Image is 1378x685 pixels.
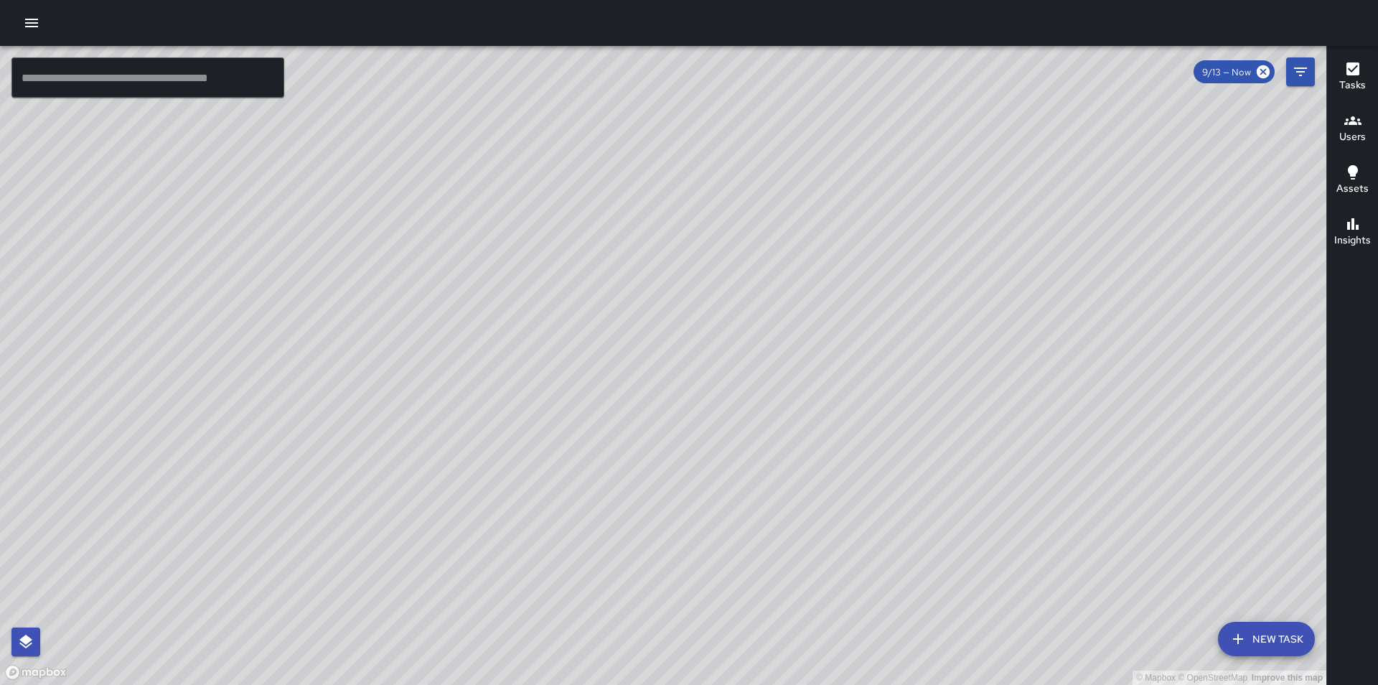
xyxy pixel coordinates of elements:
button: Assets [1327,155,1378,207]
h6: Insights [1334,233,1371,248]
div: 9/13 — Now [1194,60,1275,83]
button: New Task [1218,622,1315,656]
h6: Tasks [1339,78,1366,93]
button: Tasks [1327,52,1378,103]
button: Filters [1286,57,1315,86]
button: Insights [1327,207,1378,258]
button: Users [1327,103,1378,155]
h6: Users [1339,129,1366,145]
span: 9/13 — Now [1194,66,1260,78]
h6: Assets [1336,181,1369,197]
